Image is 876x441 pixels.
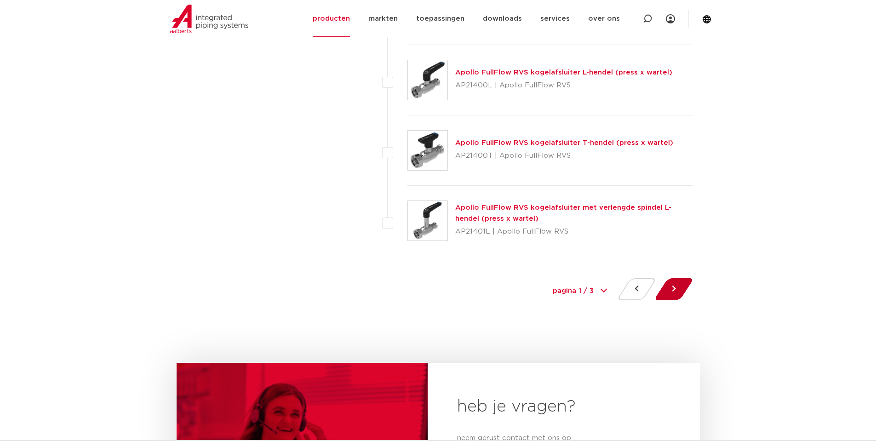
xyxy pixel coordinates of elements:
img: Thumbnail for Apollo FullFlow RVS kogelafsluiter T-hendel (press x wartel) [408,131,447,170]
img: Thumbnail for Apollo FullFlow RVS kogelafsluiter L-hendel (press x wartel) [408,60,447,100]
a: Apollo FullFlow RVS kogelafsluiter met verlengde spindel L-hendel (press x wartel) [455,204,671,222]
a: Apollo FullFlow RVS kogelafsluiter T-hendel (press x wartel) [455,139,673,146]
p: AP21401L | Apollo FullFlow RVS [455,224,693,239]
p: AP21400L | Apollo FullFlow RVS [455,78,672,93]
h2: heb je vragen? [457,396,670,418]
img: Thumbnail for Apollo FullFlow RVS kogelafsluiter met verlengde spindel L-hendel (press x wartel) [408,201,447,241]
p: AP21400T | Apollo FullFlow RVS [455,149,673,163]
a: Apollo FullFlow RVS kogelafsluiter L-hendel (press x wartel) [455,69,672,76]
